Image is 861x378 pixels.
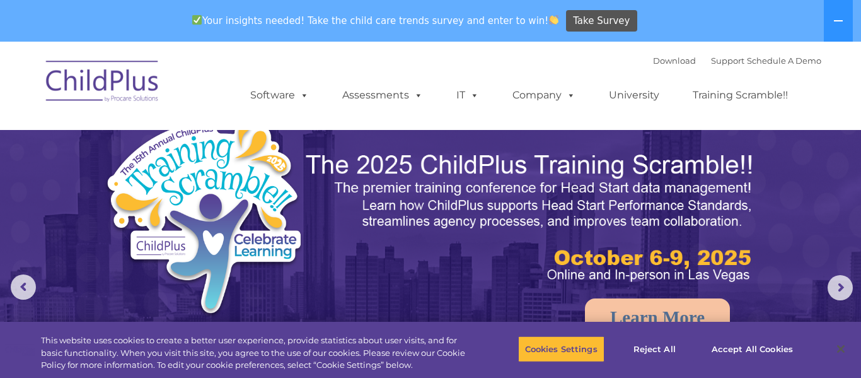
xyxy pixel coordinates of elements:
div: This website uses cookies to create a better user experience, provide statistics about user visit... [41,334,473,372]
a: Company [500,83,588,108]
a: IT [444,83,492,108]
span: Last name [175,83,214,93]
a: Schedule A Demo [747,56,821,66]
font: | [653,56,821,66]
button: Cookies Settings [518,336,604,362]
a: Learn More [585,298,730,337]
button: Close [827,335,855,363]
span: Phone number [175,135,229,145]
button: Reject All [615,336,694,362]
img: ✅ [192,15,202,25]
a: Download [653,56,696,66]
a: Support [711,56,744,66]
span: Take Survey [573,10,630,32]
img: ChildPlus by Procare Solutions [40,52,166,115]
a: Assessments [330,83,436,108]
a: University [596,83,672,108]
a: Take Survey [566,10,637,32]
a: Training Scramble!! [680,83,800,108]
span: Your insights needed! Take the child care trends survey and enter to win! [187,8,564,33]
a: Software [238,83,321,108]
button: Accept All Cookies [705,336,800,362]
img: 👏 [549,15,558,25]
